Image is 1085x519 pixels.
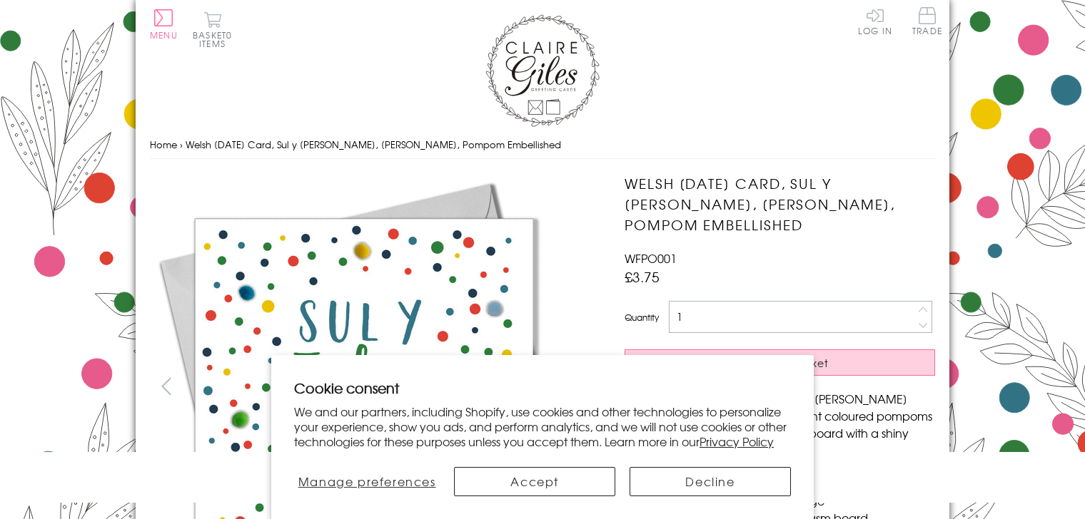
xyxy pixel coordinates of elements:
[180,138,183,151] span: ›
[630,467,791,496] button: Decline
[150,138,177,151] a: Home
[150,130,935,160] nav: breadcrumbs
[294,404,791,448] p: We and our partners, including Shopify, use cookies and other technologies to personalize your ex...
[912,7,942,38] a: Trade
[186,138,561,151] span: Welsh [DATE] Card, Sul y [PERSON_NAME], [PERSON_NAME], Pompom Embellished
[294,467,440,496] button: Manage preferences
[625,250,677,267] span: WFPO001
[294,378,791,398] h2: Cookie consent
[298,473,436,490] span: Manage preferences
[193,11,232,48] button: Basket0 items
[485,14,600,127] img: Claire Giles Greetings Cards
[625,267,660,287] span: £3.75
[625,349,935,376] button: Add to Basket
[150,9,178,39] button: Menu
[199,29,232,50] span: 0 items
[150,29,178,41] span: Menu
[858,7,892,35] a: Log In
[150,370,182,402] button: prev
[625,173,935,235] h1: Welsh [DATE] Card, Sul y [PERSON_NAME], [PERSON_NAME], Pompom Embellished
[454,467,615,496] button: Accept
[625,311,659,324] label: Quantity
[700,433,774,450] a: Privacy Policy
[912,7,942,35] span: Trade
